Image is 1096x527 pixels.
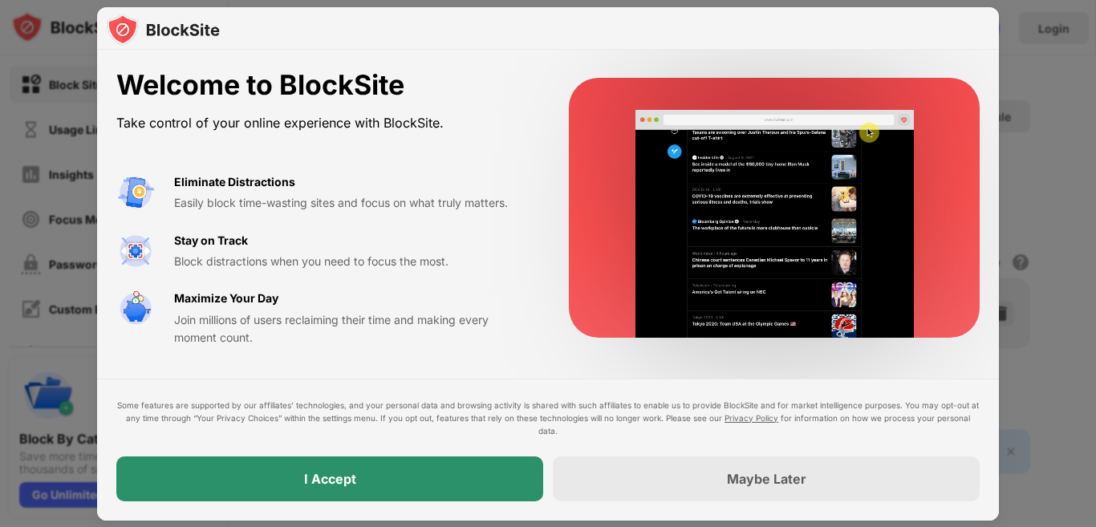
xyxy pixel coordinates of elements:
div: Block distractions when you need to focus the most. [174,253,530,270]
a: Privacy Policy [725,413,778,423]
img: value-focus.svg [116,232,155,270]
div: Some features are supported by our affiliates’ technologies, and your personal data and browsing ... [116,399,980,437]
img: value-safe-time.svg [116,290,155,328]
div: Maximize Your Day [174,290,278,307]
div: Maybe Later [727,471,806,487]
div: Take control of your online experience with BlockSite. [116,111,530,135]
img: logo-blocksite.svg [107,14,220,46]
div: Stay on Track [174,232,248,249]
div: I Accept [304,471,356,487]
img: value-avoid-distractions.svg [116,173,155,212]
div: Welcome to BlockSite [116,69,530,102]
div: Eliminate Distractions [174,173,295,191]
div: Easily block time-wasting sites and focus on what truly matters. [174,194,530,212]
div: Join millions of users reclaiming their time and making every moment count. [174,311,530,347]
